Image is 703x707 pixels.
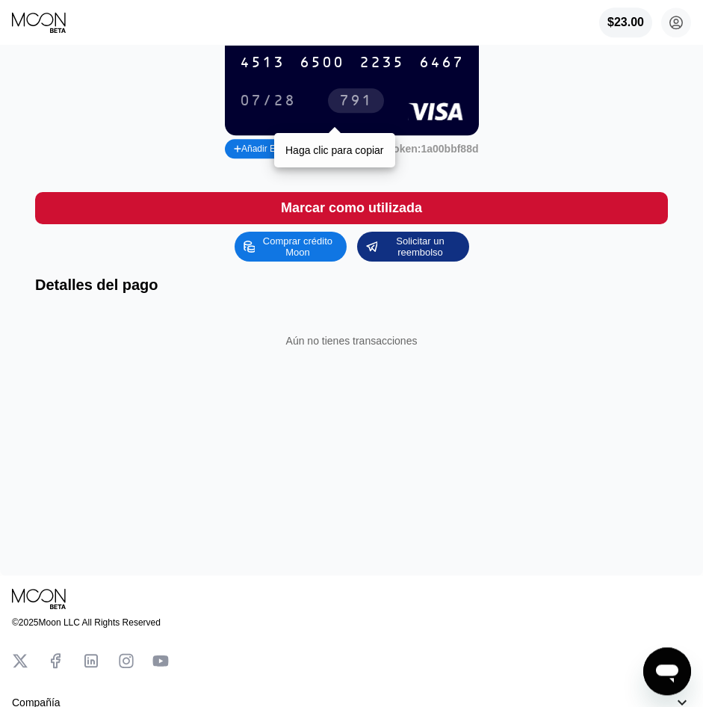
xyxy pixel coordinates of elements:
div: Marcar como utilizada [281,200,422,217]
div: 4513650022356467 [231,47,473,78]
div: 4513 [240,55,285,72]
div: Support Token: 1a00bbf88d [344,143,478,155]
div: Aún no tienes transacciones [47,320,656,362]
div: $23.00 [599,7,652,37]
div: Comprar crédito Moon [256,235,338,259]
div: Haga clic para copiar [285,144,384,156]
div: 791 [339,93,373,110]
div: Comprar crédito Moon [235,232,347,262]
div: 07/28 [240,93,296,110]
div: 6500 [300,55,344,72]
div: 07/28 [229,88,307,113]
div: 2235 [359,55,404,72]
div: 791 [328,88,384,113]
div: Detalles del pago [35,277,668,294]
div: Support Token:1a00bbf88d [344,143,478,155]
div: © 2025 Moon LLC All Rights Reserved [12,617,691,628]
div: Solicitar un reembolso [379,235,461,259]
div: Añadir Etiqueta [234,143,303,154]
div: $23.00 [607,16,644,29]
div: Marcar como utilizada [35,192,668,224]
div: 6467 [419,55,464,72]
div: Añadir Etiqueta [225,139,312,158]
div: Solicitar un reembolso [357,232,469,262]
iframe: Botón para iniciar la ventana de mensajería [643,647,691,695]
